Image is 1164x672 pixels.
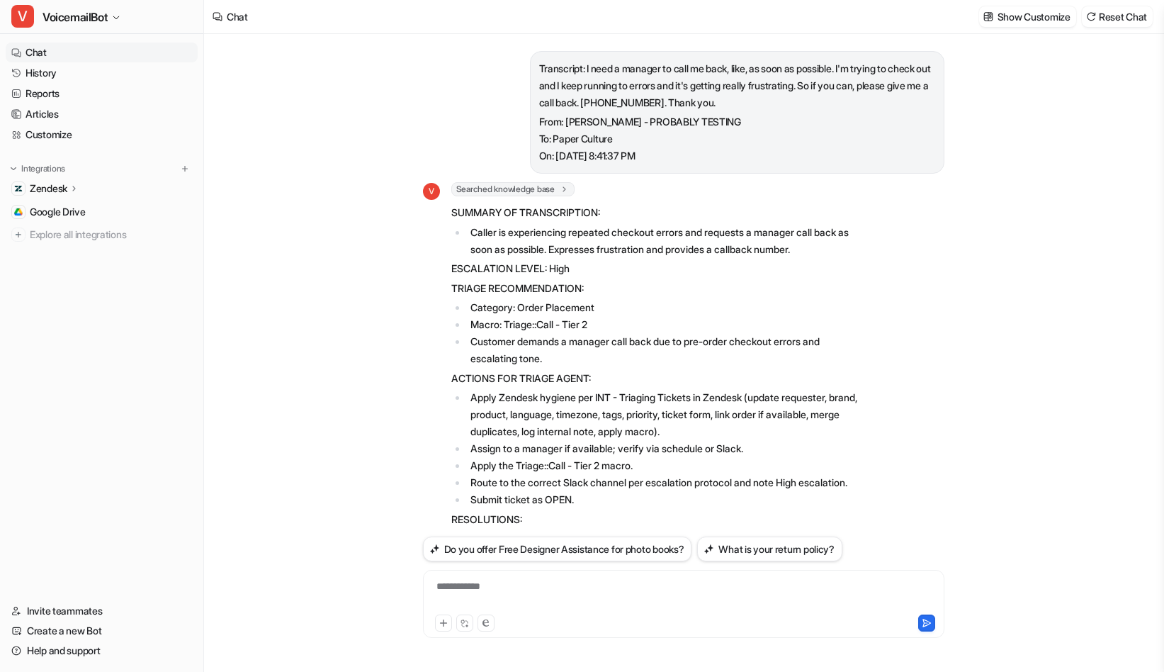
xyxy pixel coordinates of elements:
span: Explore all integrations [30,223,192,246]
a: Invite teammates [6,601,198,621]
a: Help and support [6,641,198,661]
span: Searched knowledge base [451,182,575,196]
p: Integrations [21,163,65,174]
li: Assign to a manager if available; verify via schedule or Slack. [467,440,866,457]
a: Create a new Bot [6,621,198,641]
img: reset [1086,11,1096,22]
a: Chat [6,43,198,62]
button: What is your return policy? [697,537,842,561]
a: Reports [6,84,198,103]
li: Macro: Triage::Call - Tier 2 [467,316,866,333]
button: Show Customize [979,6,1076,27]
p: SUMMARY OF TRANSCRIPTION: [451,204,866,221]
a: History [6,63,198,83]
button: Do you offer Free Designer Assistance for photo books? [423,537,692,561]
a: Customize [6,125,198,145]
p: ESCALATION LEVEL: High [451,260,866,277]
a: Explore all integrations [6,225,198,245]
img: expand menu [9,164,18,174]
img: customize [983,11,993,22]
span: Google Drive [30,205,86,219]
p: Zendesk [30,181,67,196]
li: Route to the correct Slack channel per escalation protocol and note High escalation. [467,474,866,491]
a: Articles [6,104,198,124]
button: Integrations [6,162,69,176]
p: ACTIONS FOR TRIAGE AGENT: [451,370,866,387]
img: Google Drive [14,208,23,216]
li: Apply the Triage::Call - Tier 2 macro. [467,457,866,474]
div: Chat [227,9,248,24]
li: Caller is experiencing repeated checkout errors and requests a manager call back as soon as possi... [467,224,866,258]
li: Apply Zendesk hygiene per INT - Triaging Tickets in Zendesk (update requester, brand, product, la... [467,389,866,440]
p: From: [PERSON_NAME] - PROBABLY TESTING To: Paper Culture On: [DATE] 8:41:37 PM [539,113,935,164]
span: VoicemailBot [43,7,108,27]
img: explore all integrations [11,228,26,242]
li: Category: Order Placement [467,299,866,316]
p: TRIAGE RECOMMENDATION: [451,280,866,297]
p: Show Customize [998,9,1070,24]
li: Manager callback to address checkout errors and de-escalate. [467,530,866,547]
span: V [11,5,34,28]
span: V [423,183,440,200]
img: menu_add.svg [180,164,190,174]
p: Transcript: I need a manager to call me back, like, as soon as possible. I'm trying to check out ... [539,60,935,111]
li: Submit ticket as OPEN. [467,491,866,508]
a: Google DriveGoogle Drive [6,202,198,222]
li: Customer demands a manager call back due to pre-order checkout errors and escalating tone. [467,333,866,367]
button: Reset Chat [1082,6,1153,27]
p: RESOLUTIONS: [451,511,866,528]
img: Zendesk [14,184,23,193]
